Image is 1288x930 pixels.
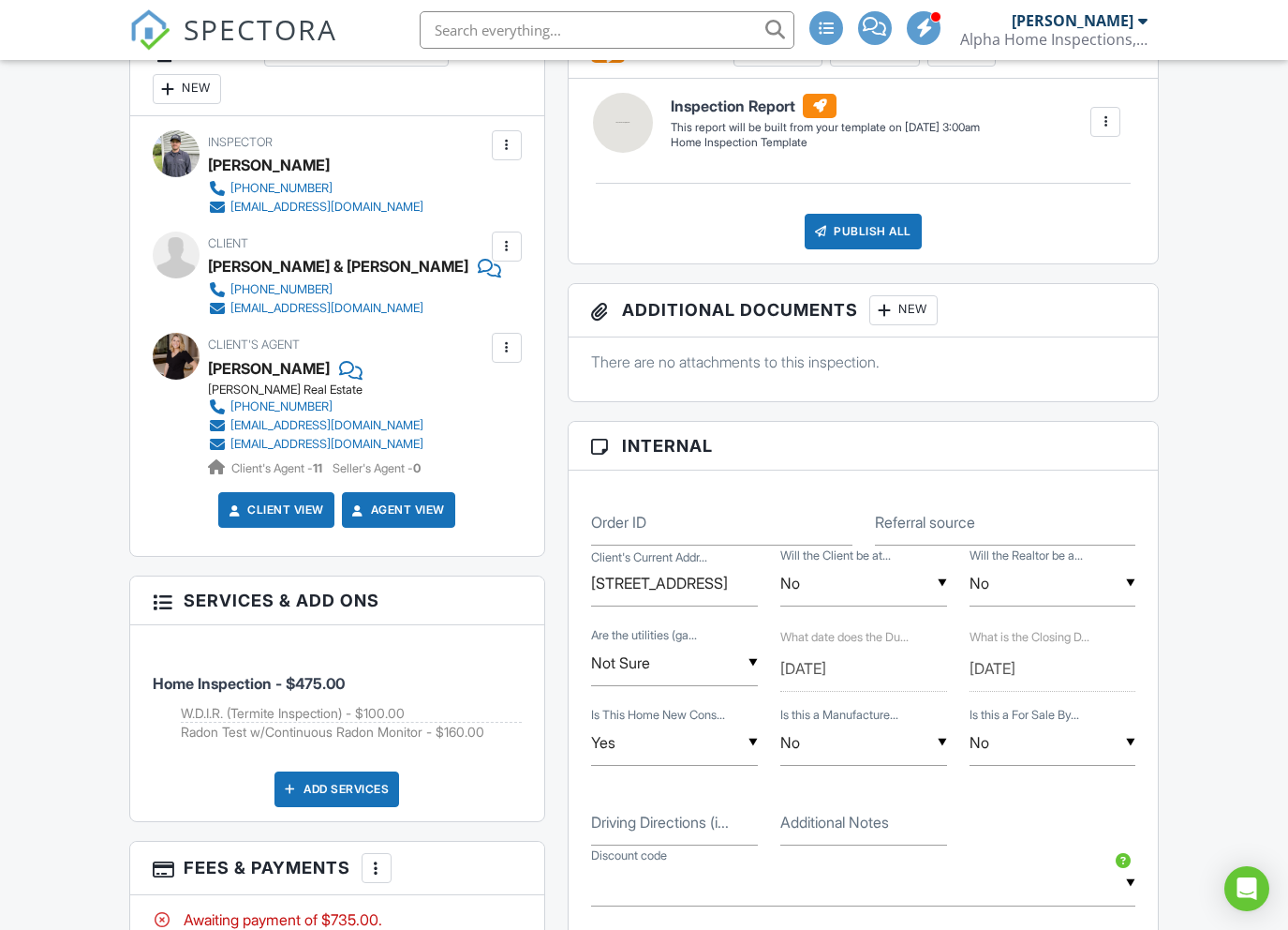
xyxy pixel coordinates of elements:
a: [EMAIL_ADDRESS][DOMAIN_NAME] [208,435,423,454]
div: [EMAIL_ADDRESS][DOMAIN_NAME] [230,200,423,215]
a: SPECTORA [129,25,337,65]
div: Publish All [805,214,922,249]
li: Add on: Radon Test w/Continuous Radon Monitor [181,723,522,742]
a: Client View [225,501,324,519]
input: Select Date [970,646,1136,692]
label: Referral source [875,512,975,532]
input: Additional Notes [780,800,947,846]
li: Service: Home Inspection [153,639,522,757]
h3: Fees & Payments [130,842,544,895]
span: Home Inspection - $475.00 [153,674,345,693]
div: Alpha Home Inspections, LLC [960,30,1147,49]
div: Open Intercom Messenger [1224,866,1269,911]
strong: 11 [313,461,322,475]
input: Client's Current Address (Must Include Street Address, City, State, & Zip Code) [591,561,758,607]
label: Discount code [591,847,667,864]
h6: Inspection Report [671,94,980,118]
div: New [869,295,938,325]
label: Is this a Manufactured/Mobile home? [780,707,898,724]
span: Client's Agent - [231,461,325,475]
a: [EMAIL_ADDRESS][DOMAIN_NAME] [208,198,423,217]
label: Order ID [591,512,646,532]
h3: People [130,25,544,116]
div: [PHONE_NUMBER] [230,181,333,196]
a: [PERSON_NAME] [208,354,330,382]
input: Driving Directions (if property isn't listed in Google Maps) [591,800,758,846]
label: Driving Directions (if property isn't listed in Google Maps) [591,812,729,832]
strong: 0 [413,461,421,475]
li: Add on: W.D.I.R. (Termite Inspection) [181,704,522,724]
div: [EMAIL_ADDRESS][DOMAIN_NAME] [230,437,423,452]
label: Will the Client be attending the inspection? [780,547,891,564]
span: Inspector [208,135,273,149]
h3: Internal [569,422,1159,471]
span: Client [208,236,248,250]
a: [PHONE_NUMBER] [208,179,423,198]
label: Additional Notes [780,812,889,832]
span: SPECTORA [184,9,337,49]
div: [PERSON_NAME] Real Estate [208,382,438,397]
div: Awaiting payment of $735.00. [153,909,522,930]
div: [EMAIL_ADDRESS][DOMAIN_NAME] [230,301,423,316]
label: What is the Closing Date? [970,630,1089,644]
h3: Additional Documents [569,284,1159,337]
div: [EMAIL_ADDRESS][DOMAIN_NAME] [230,418,423,433]
label: Client's Current Address (Must Include Street Address, City, State, & Zip Code) [591,549,707,566]
div: [PERSON_NAME] [208,151,330,179]
div: [PHONE_NUMBER] [230,399,333,414]
div: [PHONE_NUMBER] [230,282,333,297]
div: Add Services [274,772,399,807]
div: New [153,74,221,104]
div: [PERSON_NAME] [1012,11,1133,30]
a: [EMAIL_ADDRESS][DOMAIN_NAME] [208,299,486,318]
div: This report will be built from your template on [DATE] 3:00am [671,120,980,135]
label: Is this a For Sale By Owner or Off Market Transaction? [970,707,1079,724]
label: Are the utilities (gas, water, electric) on? [591,627,697,644]
a: Agent View [348,501,445,519]
a: [EMAIL_ADDRESS][DOMAIN_NAME] [208,416,423,435]
p: There are no attachments to this inspection. [591,352,1136,372]
div: Home Inspection Template [671,135,980,151]
label: What date does the Due Diligence period end? [780,630,909,644]
span: Seller's Agent - [333,461,421,475]
label: Will the Realtor be attending the inspection? [970,547,1083,564]
h3: Services & Add ons [130,577,544,625]
a: [PHONE_NUMBER] [208,397,423,416]
a: [PHONE_NUMBER] [208,280,486,299]
label: Is This Home New Construction? [591,707,725,724]
img: The Best Home Inspection Software - Spectora [129,9,170,51]
input: Select Date [780,646,947,692]
span: Client's Agent [208,337,300,352]
div: [PERSON_NAME] & [PERSON_NAME] [208,252,468,280]
input: Search everything... [420,11,794,49]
